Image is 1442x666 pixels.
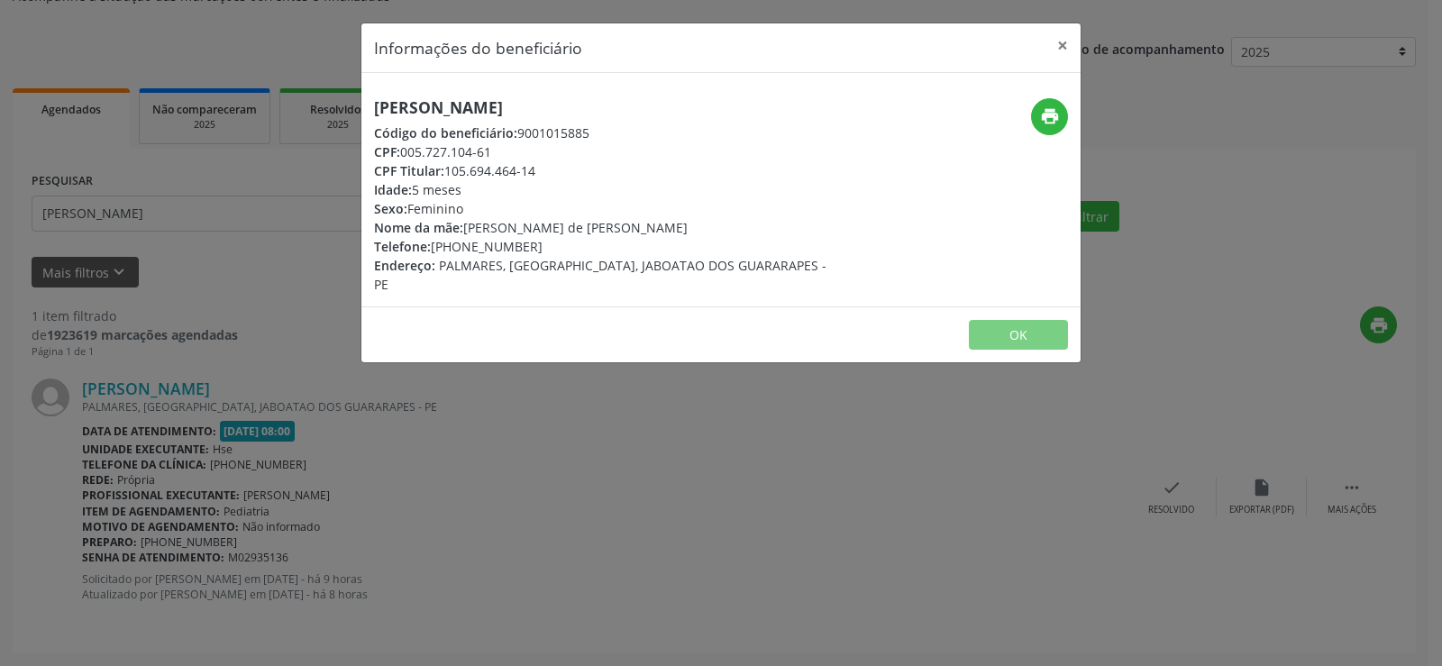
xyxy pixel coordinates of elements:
[1031,98,1068,135] button: print
[374,124,517,141] span: Código do beneficiário:
[969,320,1068,351] button: OK
[374,143,400,160] span: CPF:
[374,257,826,293] span: PALMARES, [GEOGRAPHIC_DATA], JABOATAO DOS GUARARAPES - PE
[374,181,412,198] span: Idade:
[374,142,828,161] div: 005.727.104-61
[374,36,582,59] h5: Informações do beneficiário
[374,219,463,236] span: Nome da mãe:
[1040,106,1060,126] i: print
[374,200,407,217] span: Sexo:
[374,123,828,142] div: 9001015885
[374,218,828,237] div: [PERSON_NAME] de [PERSON_NAME]
[374,238,431,255] span: Telefone:
[374,180,828,199] div: 5 meses
[374,98,828,117] h5: [PERSON_NAME]
[1045,23,1081,68] button: Close
[374,199,828,218] div: Feminino
[374,237,828,256] div: [PHONE_NUMBER]
[374,161,828,180] div: 105.694.464-14
[374,162,444,179] span: CPF Titular:
[374,257,435,274] span: Endereço:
